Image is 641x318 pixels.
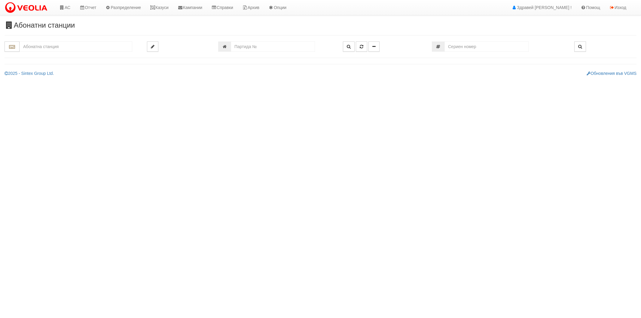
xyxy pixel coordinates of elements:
a: Обновления във VGMS [587,71,636,76]
input: Абонатна станция [20,41,132,52]
img: VeoliaLogo.png [5,2,50,14]
input: Партида № [231,41,315,52]
a: 2025 - Sintex Group Ltd. [5,71,54,76]
input: Сериен номер [444,41,529,52]
h3: Абонатни станции [5,21,636,29]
